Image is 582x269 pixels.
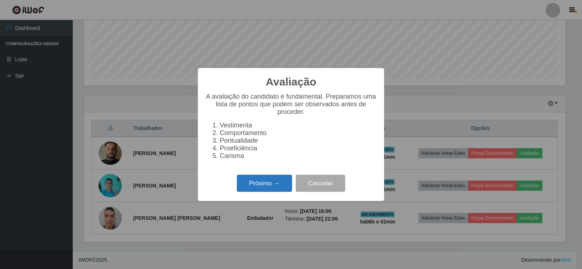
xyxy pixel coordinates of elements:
[266,75,316,88] h2: Avaliação
[237,175,292,192] button: Próximo →
[220,129,377,137] li: Comportamento
[296,175,345,192] button: Cancelar
[220,152,377,160] li: Carisma
[220,122,377,129] li: Vestimenta
[205,93,377,116] p: A avaliação do candidato é fundamental. Preparamos uma lista de pontos que podem ser observados a...
[220,137,377,145] li: Pontualidade
[220,145,377,152] li: Proeficiência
